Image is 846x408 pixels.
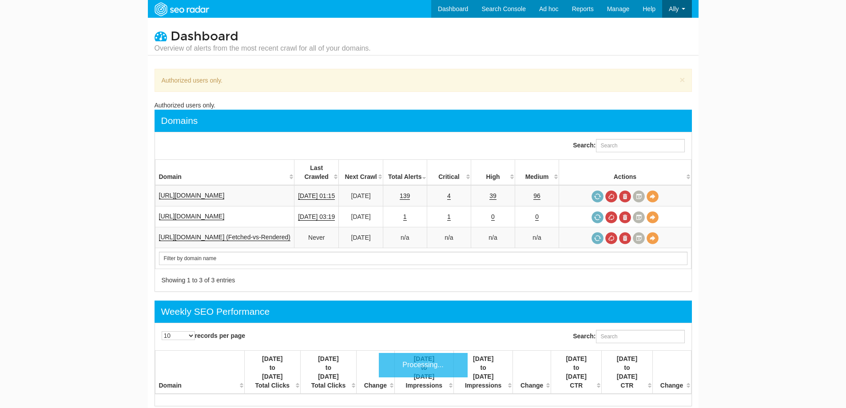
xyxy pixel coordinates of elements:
a: Request a crawl [592,211,604,223]
th: Last Crawled: activate to sort column descending [294,160,339,186]
small: Overview of alerts from the most recent crawl for all of your domains. [155,44,371,53]
span: Ally [669,5,679,12]
a: Crawl History [633,211,645,223]
a: [URL][DOMAIN_NAME] (Fetched-vs-Rendered) [159,234,290,241]
th: [DATE] to [DATE] Impressions [454,351,513,394]
td: n/a [471,227,515,248]
span: Dashboard [171,29,238,44]
a: Cancel in-progress audit [605,211,617,223]
a: Request a crawl [592,190,604,202]
select: records per page [162,331,195,340]
a: 96 [533,192,540,200]
th: High: activate to sort column descending [471,160,515,186]
th: Next Crawl: activate to sort column descending [339,160,383,186]
label: Search: [573,139,684,152]
span: Help [643,5,655,12]
a: Delete most recent audit [619,190,631,202]
th: Actions: activate to sort column ascending [559,160,691,186]
a: View Domain Overview [647,211,659,223]
span: Reports [572,5,594,12]
a: Crawl History [633,232,645,244]
th: [DATE] to [DATE] CTR [602,351,652,394]
a: Delete most recent audit [619,211,631,223]
th: Change [357,351,395,394]
label: Search: [573,330,684,343]
th: Medium: activate to sort column descending [515,160,559,186]
div: Processing... [379,353,468,377]
input: Search [159,252,687,265]
a: 0 [491,213,495,221]
th: Change [652,351,691,394]
a: [DATE] 01:15 [298,192,335,200]
input: Search: [596,139,685,152]
i:  [155,30,167,42]
td: Never [294,227,339,248]
a: Crawl History [633,190,645,202]
a: View Domain Overview [647,232,659,244]
th: Domain: activate to sort column ascending [155,160,294,186]
th: Critical: activate to sort column descending [427,160,471,186]
a: 1 [403,213,407,221]
img: SEORadar [151,1,212,17]
th: Domain [155,351,244,394]
div: Showing 1 to 3 of 3 entries [162,276,412,285]
th: Total Alerts: activate to sort column ascending [383,160,427,186]
a: 1 [447,213,451,221]
td: n/a [383,227,427,248]
a: [URL][DOMAIN_NAME] [159,192,225,199]
td: [DATE] [339,227,383,248]
a: [URL][DOMAIN_NAME] [159,213,225,220]
a: Delete most recent audit [619,232,631,244]
label: records per page [162,331,246,340]
a: 39 [489,192,496,200]
div: Authorized users only. [155,101,692,110]
div: Weekly SEO Performance [161,305,270,318]
th: [DATE] to [DATE] Impressions [394,351,453,394]
td: n/a [515,227,559,248]
a: 4 [447,192,451,200]
th: [DATE] to [DATE] CTR [551,351,602,394]
a: [DATE] 03:19 [298,213,335,221]
input: Search: [596,330,685,343]
a: Request a crawl [592,232,604,244]
td: n/a [427,227,471,248]
div: Authorized users only. [155,69,692,92]
a: 139 [400,192,410,200]
th: [DATE] to [DATE] Total Clicks [300,351,356,394]
div: Domains [161,114,198,127]
th: [DATE] to [DATE] Total Clicks [244,351,300,394]
a: 0 [535,213,539,221]
a: Cancel in-progress audit [605,190,617,202]
a: Cancel in-progress audit [605,232,617,244]
button: × [679,75,685,84]
span: Ad hoc [539,5,559,12]
span: Search Console [481,5,526,12]
td: [DATE] [339,185,383,206]
td: [DATE] [339,206,383,227]
a: View Domain Overview [647,190,659,202]
span: Manage [607,5,630,12]
th: Change [513,351,551,394]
